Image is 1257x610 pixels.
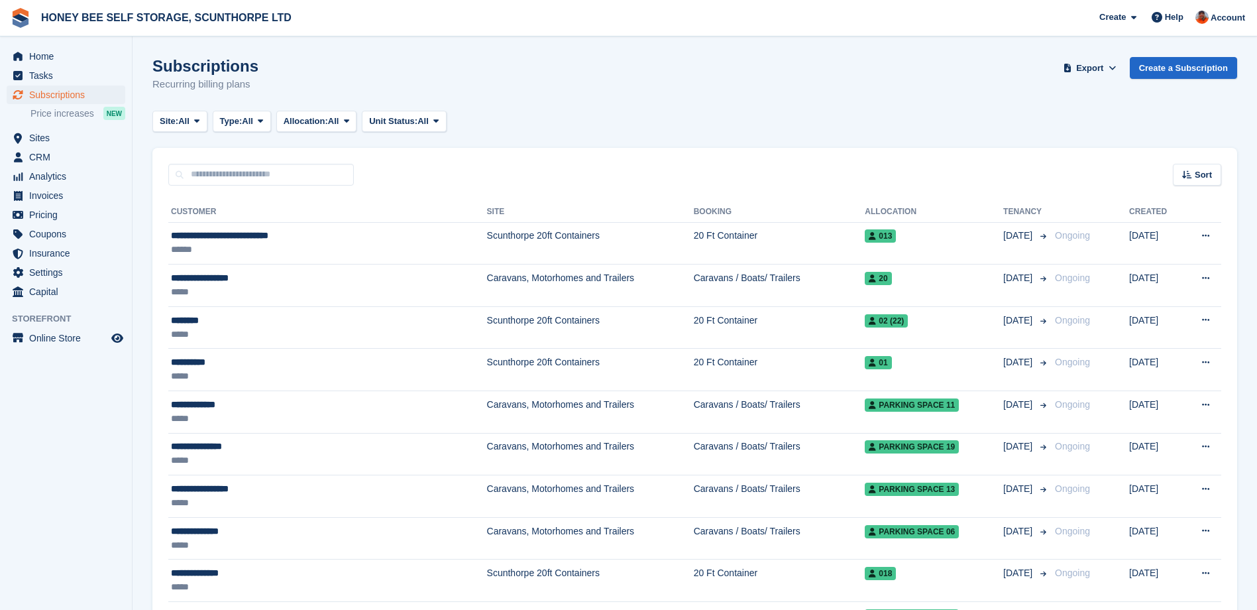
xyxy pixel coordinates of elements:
span: [DATE] [1003,566,1035,580]
span: Storefront [12,312,132,326]
span: Sort [1195,168,1212,182]
img: Abbie Tucker [1195,11,1209,24]
span: [DATE] [1003,398,1035,412]
a: menu [7,86,125,104]
td: [DATE] [1129,517,1182,560]
span: All [178,115,190,128]
button: Unit Status: All [362,111,446,133]
span: Ongoing [1055,568,1090,578]
td: [DATE] [1129,265,1182,307]
td: Caravans, Motorhomes and Trailers [487,475,694,518]
td: Caravans, Motorhomes and Trailers [487,433,694,475]
td: [DATE] [1129,560,1182,602]
span: Ongoing [1055,526,1090,536]
td: Scunthorpe 20ft Containers [487,306,694,349]
a: menu [7,225,125,243]
a: menu [7,186,125,205]
span: Create [1099,11,1126,24]
span: Parking space 11 [865,398,959,412]
th: Created [1129,202,1182,223]
th: Allocation [865,202,1003,223]
span: [DATE] [1003,440,1035,454]
button: Type: All [213,111,271,133]
td: 20 Ft Container [694,222,865,265]
span: Parking space 06 [865,525,959,538]
span: Site: [160,115,178,128]
a: Preview store [109,330,125,346]
h1: Subscriptions [152,57,258,75]
td: Scunthorpe 20ft Containers [487,560,694,602]
span: Price increases [30,107,94,120]
td: Caravans / Boats/ Trailers [694,265,865,307]
span: Ongoing [1055,399,1090,410]
span: 20 [865,272,891,285]
span: Ongoing [1055,273,1090,283]
td: 20 Ft Container [694,560,865,602]
span: Invoices [29,186,109,205]
span: Sites [29,129,109,147]
span: Ongoing [1055,357,1090,367]
a: menu [7,206,125,224]
span: 018 [865,567,896,580]
span: Tasks [29,66,109,85]
span: Ongoing [1055,441,1090,452]
td: [DATE] [1129,433,1182,475]
span: Ongoing [1055,315,1090,326]
td: Caravans, Motorhomes and Trailers [487,517,694,560]
td: Caravans / Boats/ Trailers [694,517,865,560]
span: Insurance [29,244,109,263]
span: Account [1211,11,1245,25]
th: Site [487,202,694,223]
a: menu [7,263,125,282]
a: Price increases NEW [30,106,125,121]
span: Export [1076,62,1103,75]
span: Ongoing [1055,230,1090,241]
th: Tenancy [1003,202,1050,223]
span: Settings [29,263,109,282]
td: [DATE] [1129,349,1182,391]
td: [DATE] [1129,222,1182,265]
span: [DATE] [1003,355,1035,369]
td: Caravans, Motorhomes and Trailers [487,391,694,434]
td: 20 Ft Container [694,306,865,349]
td: Caravans / Boats/ Trailers [694,433,865,475]
td: Scunthorpe 20ft Containers [487,222,694,265]
span: Subscriptions [29,86,109,104]
span: 02 (22) [865,314,908,328]
span: [DATE] [1003,314,1035,328]
a: Create a Subscription [1130,57,1237,79]
a: menu [7,148,125,166]
td: [DATE] [1129,391,1182,434]
span: Analytics [29,167,109,186]
td: Caravans / Boats/ Trailers [694,475,865,518]
span: Unit Status: [369,115,417,128]
button: Export [1061,57,1119,79]
span: Parking space 13 [865,483,959,496]
td: [DATE] [1129,306,1182,349]
td: Scunthorpe 20ft Containers [487,349,694,391]
span: Parking Space 19 [865,440,959,454]
td: 20 Ft Container [694,349,865,391]
span: [DATE] [1003,482,1035,496]
a: menu [7,282,125,301]
div: NEW [103,107,125,120]
span: Pricing [29,206,109,224]
span: [DATE] [1003,271,1035,285]
span: Help [1165,11,1183,24]
p: Recurring billing plans [152,77,258,92]
span: [DATE] [1003,229,1035,243]
th: Customer [168,202,487,223]
a: menu [7,47,125,66]
button: Site: All [152,111,207,133]
a: menu [7,329,125,347]
a: HONEY BEE SELF STORAGE, SCUNTHORPE LTD [36,7,297,29]
td: [DATE] [1129,475,1182,518]
span: 01 [865,356,891,369]
span: All [242,115,253,128]
span: All [417,115,429,128]
a: menu [7,129,125,147]
span: Type: [220,115,243,128]
span: Ongoing [1055,483,1090,494]
span: Coupons [29,225,109,243]
td: Caravans, Motorhomes and Trailers [487,265,694,307]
